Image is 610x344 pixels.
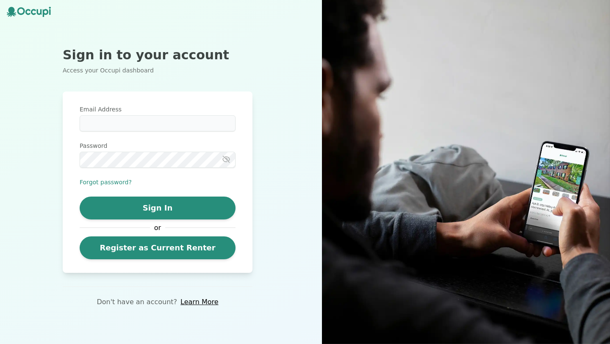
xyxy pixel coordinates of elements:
p: Don't have an account? [97,297,177,307]
span: or [150,223,165,233]
a: Learn More [180,297,218,307]
p: Access your Occupi dashboard [63,66,252,75]
label: Password [80,141,236,150]
a: Register as Current Renter [80,236,236,259]
button: Sign In [80,197,236,219]
button: Forgot password? [80,178,132,186]
h2: Sign in to your account [63,47,252,63]
label: Email Address [80,105,236,114]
